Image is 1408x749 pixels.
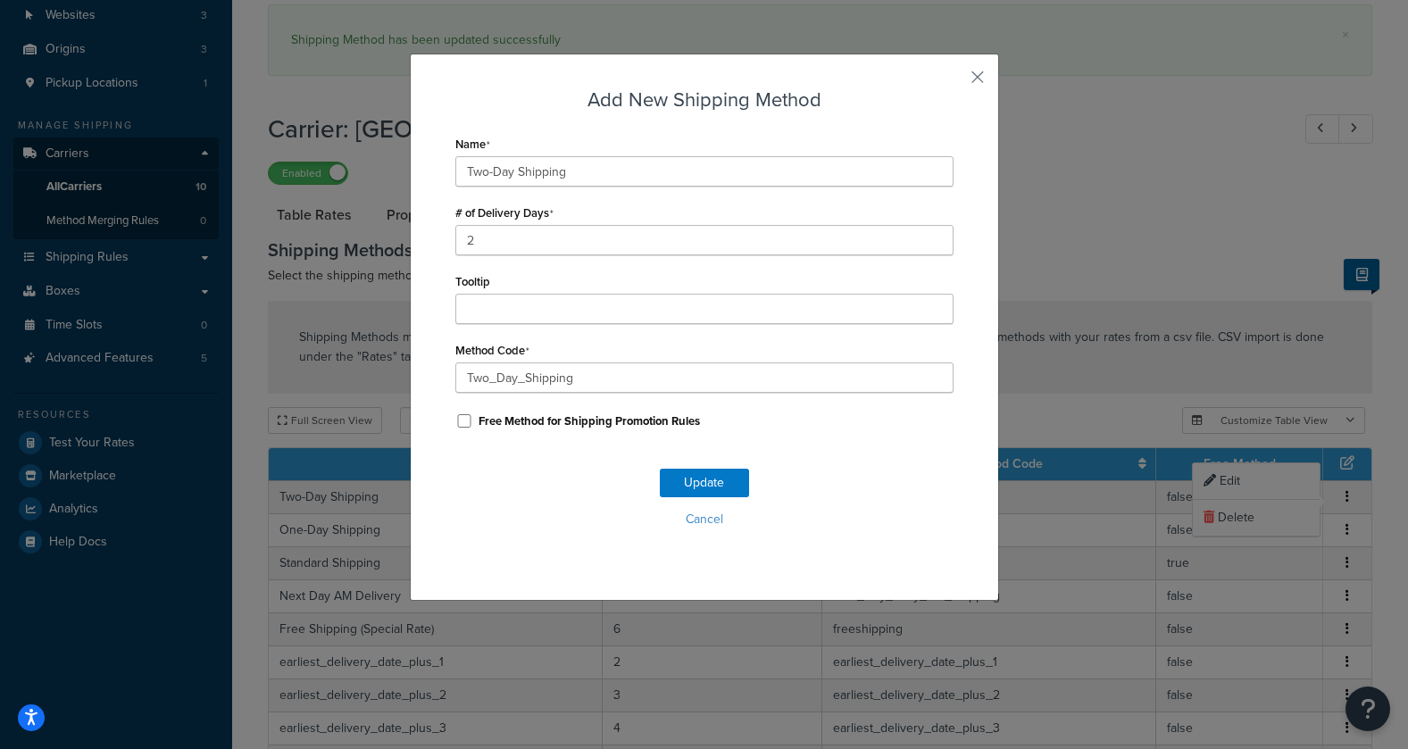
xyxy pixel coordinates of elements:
button: Update [660,469,749,497]
label: Free Method for Shipping Promotion Rules [479,413,700,429]
h3: Add New Shipping Method [455,86,954,113]
label: Method Code [455,344,529,358]
label: # of Delivery Days [455,206,554,221]
button: Cancel [455,506,954,533]
label: Tooltip [455,275,490,288]
label: Name [455,137,490,152]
